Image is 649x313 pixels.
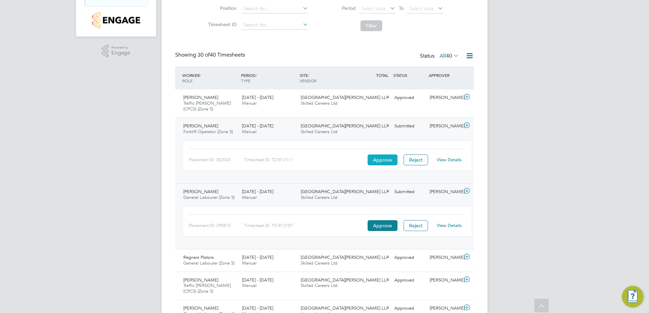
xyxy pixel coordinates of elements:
div: [PERSON_NAME] [427,252,462,263]
div: Placement ID: 299873 [189,220,244,231]
span: To [397,4,406,13]
span: / [256,72,257,78]
span: Select date [409,5,434,12]
button: Approve [368,154,397,165]
span: Powered by [111,45,130,50]
span: [PERSON_NAME] [183,95,218,100]
span: Manual [242,260,257,266]
button: Reject [404,220,428,231]
span: General Labourer (Zone 5) [183,194,235,200]
div: Approved [392,275,427,286]
span: TYPE [241,78,251,83]
span: Traffic [PERSON_NAME] (CPCS) (Zone 5) [183,100,231,112]
div: - [356,275,392,286]
div: Approved [392,252,427,263]
button: Filter [360,20,382,31]
div: Showing [175,51,246,59]
div: [PERSON_NAME] [427,92,462,103]
div: [PERSON_NAME] [427,186,462,197]
label: Timesheet ID [206,21,237,27]
div: [PERSON_NAME] [427,275,462,286]
span: VENDOR [300,78,316,83]
input: Search for... [241,4,308,14]
span: [PERSON_NAME] [183,277,218,283]
span: Manual [242,100,257,106]
div: Timesheet ID: TS1812111 [244,154,366,165]
span: [DATE] - [DATE] [242,254,273,260]
div: - [356,92,392,103]
a: View Details [437,157,462,163]
span: [DATE] - [DATE] [242,95,273,100]
span: Forklift Operator (Zone 5) [183,129,233,134]
span: Skilled Careers Ltd [301,129,337,134]
span: / [200,72,201,78]
span: / [308,72,309,78]
span: Skilled Careers Ltd [301,100,337,106]
button: Approve [368,220,397,231]
div: WORKER [181,69,239,87]
span: [DATE] - [DATE] [242,305,273,311]
span: [PERSON_NAME] [183,123,218,129]
span: 40 [446,53,452,59]
div: - [356,252,392,263]
div: Submitted [392,121,427,132]
label: Position [206,5,237,11]
div: STATUS [392,69,427,81]
span: General Labourer (Zone 5) [183,260,235,266]
img: countryside-properties-logo-retina.png [92,12,140,28]
span: Regnars Plators [183,254,214,260]
span: [GEOGRAPHIC_DATA][PERSON_NAME] LLP [301,277,389,283]
span: Engage [111,50,130,56]
span: Manual [242,194,257,200]
span: [GEOGRAPHIC_DATA][PERSON_NAME] LLP [301,305,389,311]
div: Timesheet ID: TS1812107 [244,220,366,231]
span: Traffic [PERSON_NAME] (CPCS) (Zone 5) [183,283,231,294]
div: - [356,121,392,132]
span: Skilled Careers Ltd [301,260,337,266]
span: 30 of [198,51,210,58]
span: [DATE] - [DATE] [242,123,273,129]
span: ROLE [182,78,192,83]
div: - [356,186,392,197]
div: PERIOD [239,69,298,87]
span: [DATE] - [DATE] [242,277,273,283]
label: All [440,53,459,59]
span: Manual [242,129,257,134]
span: [DATE] - [DATE] [242,189,273,194]
a: Powered byEngage [102,45,131,58]
label: Period [325,5,356,11]
span: TOTAL [376,72,388,78]
span: 40 Timesheets [198,51,245,58]
div: Status [420,51,460,61]
div: APPROVER [427,69,462,81]
div: SITE [298,69,357,87]
span: [GEOGRAPHIC_DATA][PERSON_NAME] LLP [301,95,389,100]
span: [GEOGRAPHIC_DATA][PERSON_NAME] LLP [301,254,389,260]
span: Skilled Careers Ltd [301,194,337,200]
span: [PERSON_NAME] [183,189,218,194]
span: Skilled Careers Ltd [301,283,337,288]
a: View Details [437,223,462,228]
span: [GEOGRAPHIC_DATA][PERSON_NAME] LLP [301,123,389,129]
span: [GEOGRAPHIC_DATA][PERSON_NAME] LLP [301,189,389,194]
span: [PERSON_NAME] [183,305,218,311]
button: Reject [404,154,428,165]
div: Approved [392,92,427,103]
div: Placement ID: 302043 [189,154,244,165]
span: Manual [242,283,257,288]
input: Search for... [241,20,308,30]
span: Select date [361,5,386,12]
a: Go to home page [84,12,148,28]
button: Engage Resource Center [622,286,644,308]
div: [PERSON_NAME] [427,121,462,132]
div: Submitted [392,186,427,197]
